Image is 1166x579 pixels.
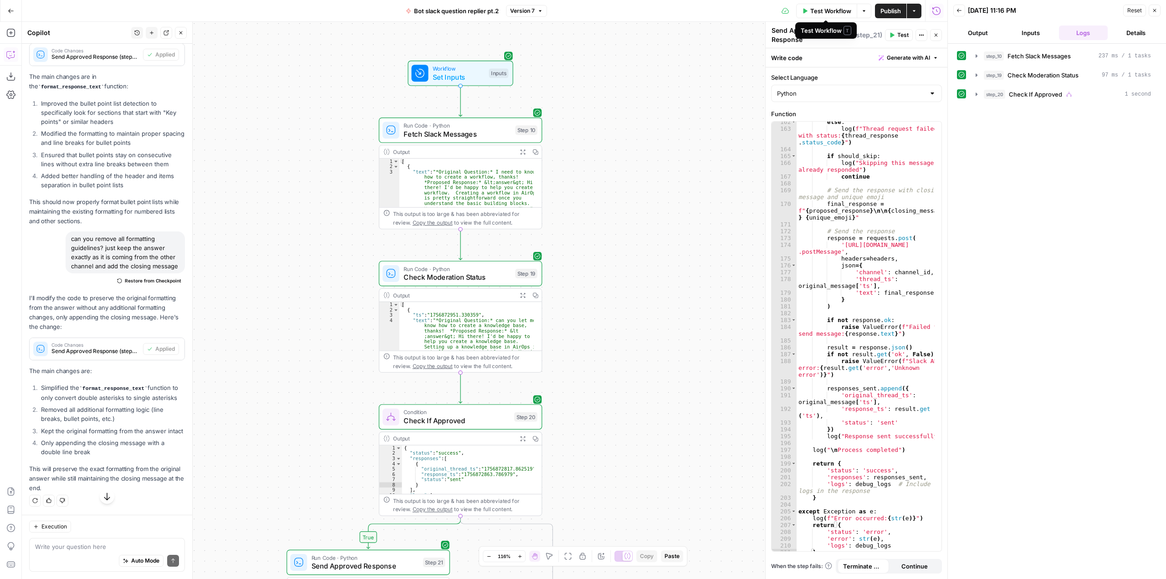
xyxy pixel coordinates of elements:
[379,482,402,488] div: 8
[29,72,185,92] p: The main changes are in the function:
[772,433,797,440] div: 195
[393,164,399,169] span: Toggle code folding, rows 2 through 4
[772,323,797,337] div: 184
[665,552,680,560] span: Paste
[39,99,185,126] li: Improved the bullet point list detection to specifically look for sections that start with "Key p...
[413,219,453,225] span: Copy the output
[791,351,796,358] span: Toggle code folding, rows 187 through 188
[772,118,797,125] div: 162
[51,53,139,61] span: Send Approved Response (step_21)
[791,508,796,515] span: Toggle code folding, rows 205 through 211
[39,383,185,402] li: Simplified the function to only convert double asterisks to single asterisks
[423,558,445,567] div: Step 21
[489,68,508,78] div: Inputs
[984,51,1004,61] span: step_10
[459,373,462,403] g: Edge from step_19 to step_20
[791,153,796,159] span: Toggle code folding, rows 165 through 167
[772,317,797,323] div: 183
[413,506,453,512] span: Copy the output
[39,150,185,169] li: Ensured that bullet points stay on consecutive lines without extra line breaks between them
[1007,71,1079,80] span: Check Moderation Status
[640,552,654,560] span: Copy
[772,187,797,200] div: 169
[970,87,1156,102] button: 1 second
[514,412,537,422] div: Step 20
[970,49,1156,63] button: 237 ms / 1 tasks
[498,553,511,560] span: 116%
[379,493,402,498] div: 10
[29,521,71,533] button: Execution
[1099,52,1151,60] span: 237 ms / 1 tasks
[404,408,510,417] span: Condition
[393,159,399,164] span: Toggle code folding, rows 1 through 5
[312,553,419,562] span: Run Code · Python
[1006,26,1055,40] button: Inputs
[39,171,185,190] li: Added better handling of the header and items separation in bullet point lists
[396,456,402,461] span: Toggle code folding, rows 3 through 9
[661,550,683,562] button: Paste
[393,353,537,370] div: This output is too large & has been abbreviated for review. to view the full content.
[889,559,941,574] button: Continue
[393,291,513,300] div: Output
[379,487,402,493] div: 9
[29,464,185,493] p: This will preserve the exact formatting from the original answer while still maintaining the clos...
[772,426,797,433] div: 194
[1127,6,1142,15] span: Reset
[772,125,797,146] div: 163
[27,28,128,37] div: Copilot
[51,343,139,347] span: Code Changes
[393,434,513,443] div: Output
[772,159,797,173] div: 166
[791,317,796,323] span: Toggle code folding, rows 183 through 184
[772,453,797,460] div: 198
[897,31,909,39] span: Test
[772,146,797,153] div: 164
[772,200,797,221] div: 170
[885,29,913,41] button: Test
[771,109,942,118] label: Function
[953,26,1002,40] button: Output
[379,302,399,307] div: 1
[772,351,797,358] div: 187
[29,197,185,226] p: This should now properly format bullet point lists while maintaining the existing formatting for ...
[772,180,797,187] div: 168
[766,48,947,67] div: Write code
[1102,71,1151,79] span: 97 ms / 1 tasks
[1111,26,1161,40] button: Details
[772,419,797,426] div: 193
[772,337,797,344] div: 185
[772,467,797,474] div: 200
[772,446,797,453] div: 197
[413,363,453,369] span: Copy the output
[29,366,185,376] p: The main changes are:
[131,557,159,565] span: Auto Mode
[29,293,185,332] p: I'll modify the code to preserve the original formatting from the answer without any additional f...
[772,385,797,392] div: 190
[433,64,485,73] span: Workflow
[143,343,179,355] button: Applied
[772,26,852,44] textarea: Send Approved Response
[772,549,797,556] div: 211
[396,493,402,498] span: Toggle code folding, rows 10 through 30
[772,542,797,549] div: 210
[772,358,797,378] div: 188
[79,386,148,391] code: format_response_text
[414,6,499,15] span: Bot slack question replier pt.2
[510,7,535,15] span: Version 7
[379,261,542,373] div: Run Code · PythonCheck Moderation StatusStep 19Output[ { "ts":"1756872951.330359", "text":"*Origi...
[515,125,537,135] div: Step 10
[393,148,513,156] div: Output
[143,49,179,61] button: Applied
[404,272,511,282] span: Check Moderation Status
[1009,90,1062,99] span: Check If Approved
[771,73,942,82] label: Select Language
[155,345,175,353] span: Applied
[875,4,906,18] button: Publish
[772,269,797,276] div: 177
[984,90,1005,99] span: step_20
[515,269,537,278] div: Step 19
[772,228,797,235] div: 172
[970,68,1156,82] button: 97 ms / 1 tasks
[772,173,797,180] div: 167
[984,71,1004,80] span: step_19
